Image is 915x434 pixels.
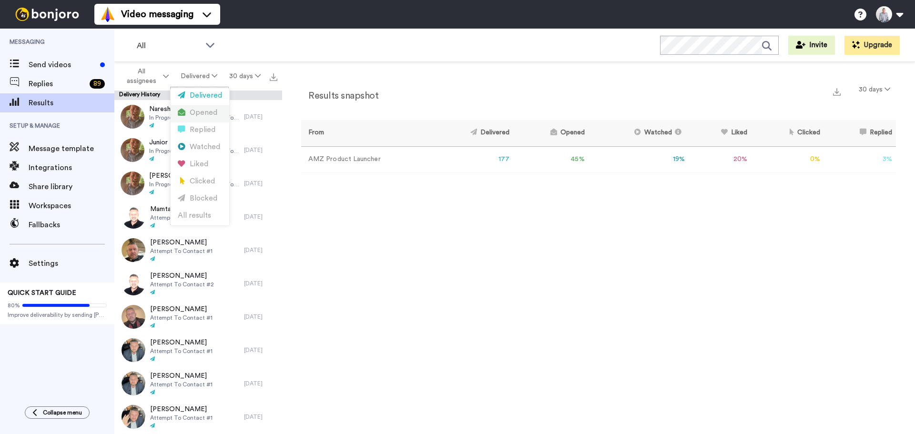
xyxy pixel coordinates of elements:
[589,120,689,146] th: Watched
[137,40,201,51] span: All
[150,247,213,255] span: Attempt To Contact #1
[149,147,239,155] span: In Progress - Looking Forward To Working With You!
[121,138,144,162] img: d3282fa1-8da3-437d-ad37-a9cd7e8d70cb-thumb.jpg
[114,200,282,233] a: MamtaAttempt To Contact #2[DATE]
[29,59,96,71] span: Send videos
[589,146,689,172] td: 19 %
[824,146,896,172] td: 3 %
[824,120,896,146] th: Replied
[114,100,282,133] a: NareshIn Progress - Looking Forward To Working With You![DATE]
[150,338,213,347] span: [PERSON_NAME]
[122,238,145,262] img: 5a2d7723-0f4c-40e1-bc70-08f03481a821-thumb.jpg
[43,409,82,416] span: Collapse menu
[244,180,277,187] div: [DATE]
[853,81,896,98] button: 30 days
[90,79,105,89] div: 89
[244,246,277,254] div: [DATE]
[224,68,267,85] button: 30 days
[114,367,282,400] a: [PERSON_NAME]Attempt To Contact #1[DATE]
[25,406,90,419] button: Collapse menu
[29,97,114,109] span: Results
[178,108,222,118] div: Opened
[431,146,513,172] td: 177
[114,400,282,434] a: [PERSON_NAME]Attempt To Contact #1[DATE]
[267,69,280,83] button: Export all results that match these filters now.
[830,84,844,98] button: Export a summary of each team member’s results that match this filter now.
[244,213,277,221] div: [DATE]
[788,36,835,55] button: Invite
[244,313,277,321] div: [DATE]
[689,120,751,146] th: Liked
[122,67,161,86] span: All assignees
[121,105,144,129] img: 38eaab32-0df6-458b-8c91-c53738d62471-thumb.jpg
[431,120,513,146] th: Delivered
[150,214,214,222] span: Attempt To Contact #2
[178,176,222,187] div: Clicked
[29,143,114,154] span: Message template
[122,372,145,395] img: 250bc6d5-4d81-4d66-9d7b-45daa03fc9a9-thumb.jpg
[244,380,277,387] div: [DATE]
[114,91,282,100] div: Delivery History
[29,258,114,269] span: Settings
[844,36,900,55] button: Upgrade
[689,146,751,172] td: 20 %
[150,347,213,355] span: Attempt To Contact #1
[150,304,213,314] span: [PERSON_NAME]
[116,63,174,90] button: All assignees
[8,302,20,309] span: 80%
[121,172,144,195] img: 794af5c9-8745-47b0-bf98-bb0e64ac28bc-thumb.jpg
[244,413,277,421] div: [DATE]
[114,300,282,333] a: [PERSON_NAME]Attempt To Contact #1[DATE]
[122,272,145,295] img: 0dac399c-86ab-4384-b611-fbdde04d6bad-thumb.jpg
[11,8,83,21] img: bj-logo-header-white.svg
[114,233,282,267] a: [PERSON_NAME]Attempt To Contact #1[DATE]
[150,238,213,247] span: [PERSON_NAME]
[244,346,277,354] div: [DATE]
[178,91,222,101] div: Delivered
[150,381,213,388] span: Attempt To Contact #1
[29,219,114,231] span: Fallbacks
[114,167,282,200] a: [PERSON_NAME]In Progress - Looking Forward To Working With You![DATE]
[150,281,214,288] span: Attempt To Contact #2
[8,311,107,319] span: Improve deliverability by sending [PERSON_NAME]’s from your own email
[174,68,223,85] button: Delivered
[114,133,282,167] a: JuniorIn Progress - Looking Forward To Working With You![DATE]
[121,8,193,21] span: Video messaging
[122,305,145,329] img: daca36dc-b4f7-4f98-b588-7ade88f4a956-thumb.jpg
[178,193,222,204] div: Blocked
[178,211,222,221] div: All results
[270,73,277,81] img: export.svg
[29,162,114,173] span: Integrations
[29,78,86,90] span: Replies
[301,120,431,146] th: From
[29,200,114,212] span: Workspaces
[122,205,145,229] img: 71980e51-6f12-490b-8732-2bfd67be5b7d-thumb.jpg
[114,267,282,300] a: [PERSON_NAME]Attempt To Contact #2[DATE]
[301,146,431,172] td: AMZ Product Launcher
[149,114,239,121] span: In Progress - Looking Forward To Working With You!
[150,371,213,381] span: [PERSON_NAME]
[751,120,824,146] th: Clicked
[178,125,222,135] div: Replied
[178,142,222,152] div: Watched
[114,333,282,367] a: [PERSON_NAME]Attempt To Contact #1[DATE]
[244,280,277,287] div: [DATE]
[149,138,239,147] span: Junior
[244,146,277,154] div: [DATE]
[833,88,841,96] img: export.svg
[150,414,213,422] span: Attempt To Contact #1
[150,204,214,214] span: Mamta
[150,404,213,414] span: [PERSON_NAME]
[122,405,145,429] img: df0dfcc3-97fc-4d41-8433-018093266498-thumb.jpg
[100,7,115,22] img: vm-color.svg
[513,120,588,146] th: Opened
[29,181,114,192] span: Share library
[122,338,145,362] img: 6dd70ae7-e3a4-4259-a552-d405536607e7-thumb.jpg
[8,290,76,296] span: QUICK START GUIDE
[149,181,239,188] span: In Progress - Looking Forward To Working With You!
[751,146,824,172] td: 0 %
[150,271,214,281] span: [PERSON_NAME]
[244,113,277,121] div: [DATE]
[301,91,378,101] h2: Results snapshot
